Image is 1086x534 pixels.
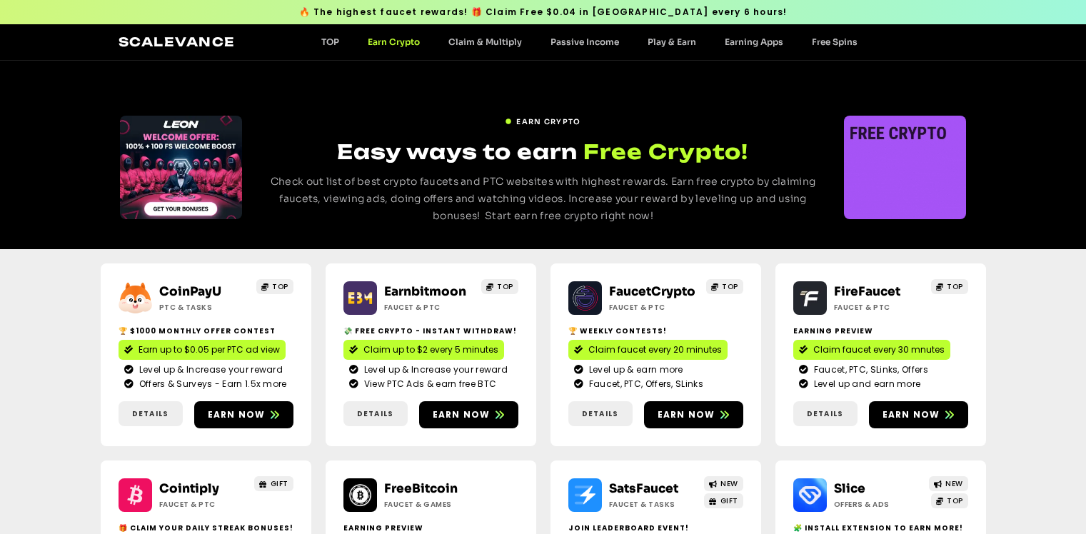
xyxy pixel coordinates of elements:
[568,523,743,533] h2: Join Leaderboard event!
[945,478,963,489] span: NEW
[307,36,353,47] a: TOP
[869,401,968,428] a: Earn now
[807,408,843,419] span: Details
[361,378,496,391] span: View PTC Ads & earn free BTC
[136,363,283,376] span: Level up & Increase your reward
[706,279,743,294] a: TOP
[585,378,703,391] span: Faucet, PTC, Offers, SLinks
[159,499,248,510] h2: Faucet & PTC
[536,36,633,47] a: Passive Income
[384,302,473,313] h2: Faucet & PTC
[704,493,743,508] a: GIFT
[343,401,408,426] a: Details
[361,363,508,376] span: Level up & Increase your reward
[268,173,818,224] p: Check out list of best crypto faucets and PTC websites with highest rewards. Earn free crypto by ...
[568,326,743,336] h2: 🏆 Weekly contests!
[299,6,788,19] span: 🔥 The highest faucet rewards! 🎁 Claim Free $0.04 in [GEOGRAPHIC_DATA] every 6 hours!
[256,279,293,294] a: TOP
[633,36,710,47] a: Play & Earn
[931,493,968,508] a: TOP
[810,378,921,391] span: Level up and earn more
[585,363,683,376] span: Level up & earn more
[793,326,968,336] h2: Earning Preview
[343,523,518,533] h2: Earning Preview
[271,478,288,489] span: GIFT
[883,408,940,421] span: Earn now
[307,36,872,47] nav: Menu
[481,279,518,294] a: TOP
[798,36,872,47] a: Free Spins
[254,476,293,491] a: GIFT
[159,302,248,313] h2: ptc & Tasks
[119,326,293,336] h2: 🏆 $1000 Monthly Offer contest
[132,408,169,419] span: Details
[568,340,728,360] a: Claim faucet every 20 minutes
[834,302,923,313] h2: Faucet & PTC
[337,139,578,164] span: Easy ways to earn
[159,481,219,496] a: Cointiply
[931,279,968,294] a: TOP
[419,401,518,428] a: Earn now
[434,36,536,47] a: Claim & Multiply
[834,499,923,510] h2: Offers & Ads
[582,408,618,419] span: Details
[793,523,968,533] h2: 🧩 Install extension to earn more!
[194,401,293,428] a: Earn now
[363,343,498,356] span: Claim up to $2 every 5 minutes
[834,284,900,299] a: FireFaucet
[588,343,722,356] span: Claim faucet every 20 minutes
[644,401,743,428] a: Earn now
[119,523,293,533] h2: 🎁 Claim your daily streak bonuses!
[658,408,715,421] span: Earn now
[120,116,242,219] div: Slides
[353,36,434,47] a: Earn Crypto
[433,408,491,421] span: Earn now
[343,326,518,336] h2: 💸 Free crypto - Instant withdraw!
[947,495,963,506] span: TOP
[384,481,458,496] a: FreeBitcoin
[720,478,738,489] span: NEW
[583,138,748,166] span: Free Crypto!
[609,302,698,313] h2: Faucet & PTC
[793,401,858,426] a: Details
[704,476,743,491] a: NEW
[119,340,286,360] a: Earn up to $0.05 per PTC ad view
[159,284,221,299] a: CoinPayU
[834,481,865,496] a: Slice
[343,340,504,360] a: Claim up to $2 every 5 minutes
[609,499,698,510] h2: Faucet & Tasks
[609,284,695,299] a: FaucetCrypto
[505,111,580,127] a: EARN CRYPTO
[208,408,266,421] span: Earn now
[929,476,968,491] a: NEW
[568,401,633,426] a: Details
[119,401,183,426] a: Details
[119,34,236,49] a: Scalevance
[722,281,738,292] span: TOP
[516,116,580,127] span: EARN CRYPTO
[139,343,280,356] span: Earn up to $0.05 per PTC ad view
[497,281,513,292] span: TOP
[136,378,287,391] span: Offers & Surveys - Earn 1.5x more
[710,36,798,47] a: Earning Apps
[384,499,473,510] h2: Faucet & Games
[609,481,678,496] a: SatsFaucet
[272,281,288,292] span: TOP
[947,281,963,292] span: TOP
[844,116,966,219] div: Slides
[357,408,393,419] span: Details
[813,343,945,356] span: Claim faucet every 30 mnutes
[720,495,738,506] span: GIFT
[793,340,950,360] a: Claim faucet every 30 mnutes
[810,363,928,376] span: Faucet, PTC, SLinks, Offers
[384,284,466,299] a: Earnbitmoon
